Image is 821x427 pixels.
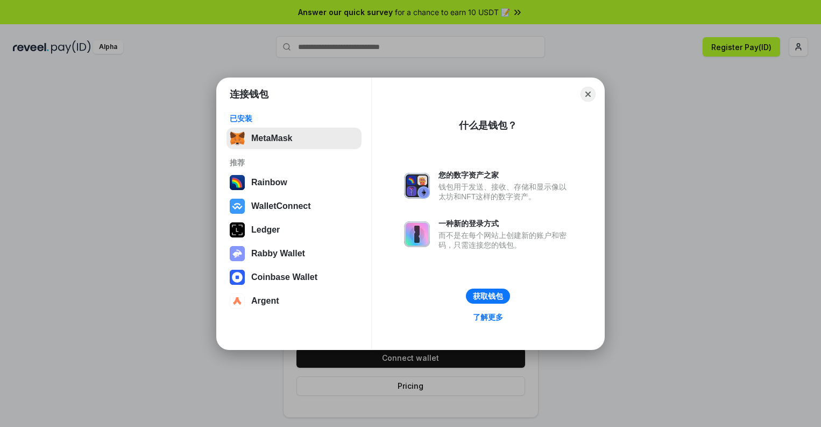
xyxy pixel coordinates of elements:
div: 一种新的登录方式 [438,219,572,228]
div: 推荐 [230,158,358,167]
img: svg+xml,%3Csvg%20xmlns%3D%22http%3A%2F%2Fwww.w3.org%2F2000%2Fsvg%22%20fill%3D%22none%22%20viewBox... [230,246,245,261]
div: 您的数字资产之家 [438,170,572,180]
div: WalletConnect [251,201,311,211]
button: Argent [227,290,362,312]
button: Close [581,87,596,102]
div: 而不是在每个网站上创建新的账户和密码，只需连接您的钱包。 [438,230,572,250]
h1: 连接钱包 [230,88,268,101]
div: Rabby Wallet [251,249,305,258]
div: Coinbase Wallet [251,272,317,282]
div: 钱包用于发送、接收、存储和显示像以太坊和NFT这样的数字资产。 [438,182,572,201]
div: Argent [251,296,279,306]
div: 已安装 [230,114,358,123]
div: Ledger [251,225,280,235]
img: svg+xml,%3Csvg%20width%3D%22120%22%20height%3D%22120%22%20viewBox%3D%220%200%20120%20120%22%20fil... [230,175,245,190]
div: 什么是钱包？ [459,119,517,132]
img: svg+xml,%3Csvg%20width%3D%2228%22%20height%3D%2228%22%20viewBox%3D%220%200%2028%2028%22%20fill%3D... [230,199,245,214]
div: Rainbow [251,178,287,187]
img: svg+xml,%3Csvg%20xmlns%3D%22http%3A%2F%2Fwww.w3.org%2F2000%2Fsvg%22%20fill%3D%22none%22%20viewBox... [404,173,430,199]
button: WalletConnect [227,195,362,217]
img: svg+xml,%3Csvg%20xmlns%3D%22http%3A%2F%2Fwww.w3.org%2F2000%2Fsvg%22%20fill%3D%22none%22%20viewBox... [404,221,430,247]
a: 了解更多 [466,310,509,324]
button: Coinbase Wallet [227,267,362,288]
button: Ledger [227,219,362,241]
button: Rabby Wallet [227,243,362,264]
button: 获取钱包 [466,289,510,304]
button: MetaMask [227,128,362,149]
button: Rainbow [227,172,362,193]
img: svg+xml,%3Csvg%20width%3D%2228%22%20height%3D%2228%22%20viewBox%3D%220%200%2028%2028%22%20fill%3D... [230,270,245,285]
div: 了解更多 [473,312,503,322]
div: 获取钱包 [473,291,503,301]
div: MetaMask [251,134,292,143]
img: svg+xml,%3Csvg%20width%3D%2228%22%20height%3D%2228%22%20viewBox%3D%220%200%2028%2028%22%20fill%3D... [230,293,245,309]
img: svg+xml,%3Csvg%20fill%3D%22none%22%20height%3D%2233%22%20viewBox%3D%220%200%2035%2033%22%20width%... [230,131,245,146]
img: svg+xml,%3Csvg%20xmlns%3D%22http%3A%2F%2Fwww.w3.org%2F2000%2Fsvg%22%20width%3D%2228%22%20height%3... [230,222,245,237]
